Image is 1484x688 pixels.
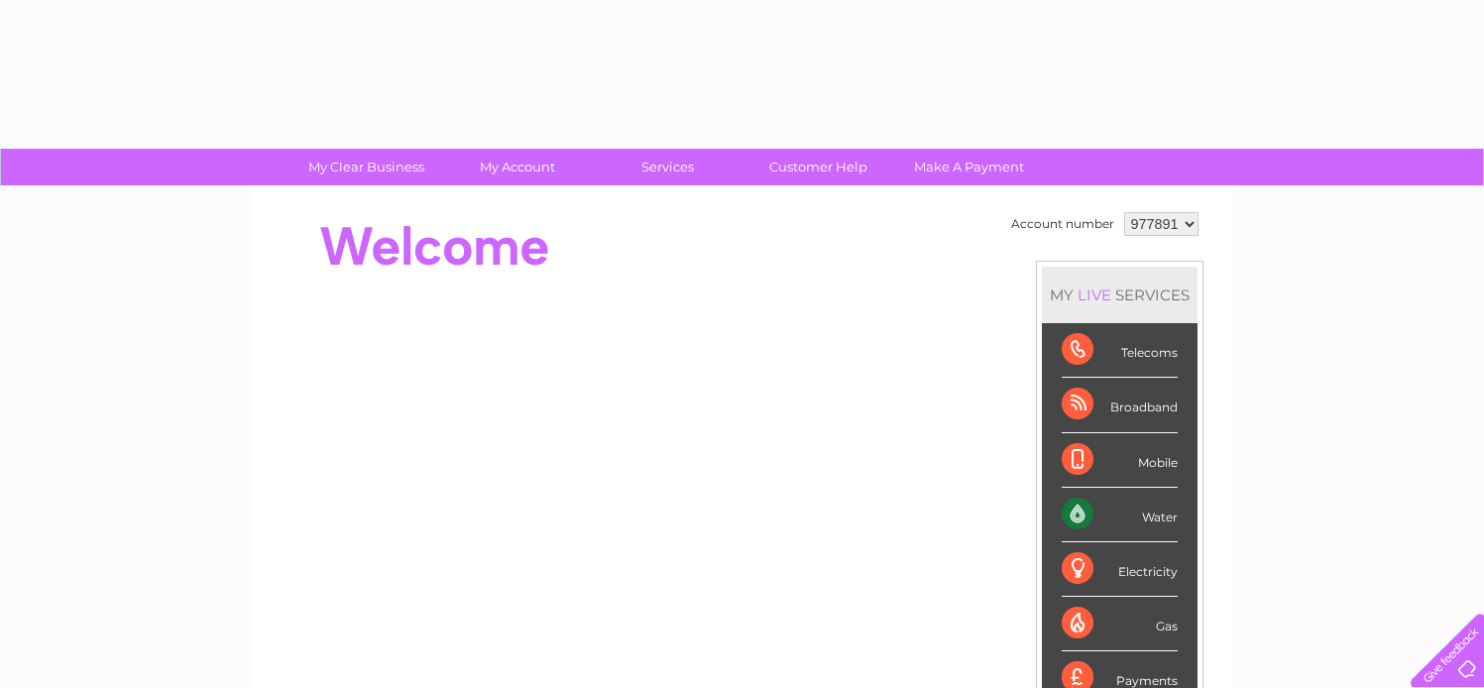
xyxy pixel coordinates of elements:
div: Broadband [1062,378,1178,432]
div: LIVE [1074,286,1115,304]
a: Make A Payment [887,149,1051,185]
a: My Account [435,149,599,185]
a: Services [586,149,749,185]
div: Mobile [1062,433,1178,488]
a: Customer Help [737,149,900,185]
div: Gas [1062,597,1178,651]
a: My Clear Business [285,149,448,185]
div: MY SERVICES [1042,267,1198,323]
div: Water [1062,488,1178,542]
div: Electricity [1062,542,1178,597]
div: Telecoms [1062,323,1178,378]
td: Account number [1006,207,1119,241]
